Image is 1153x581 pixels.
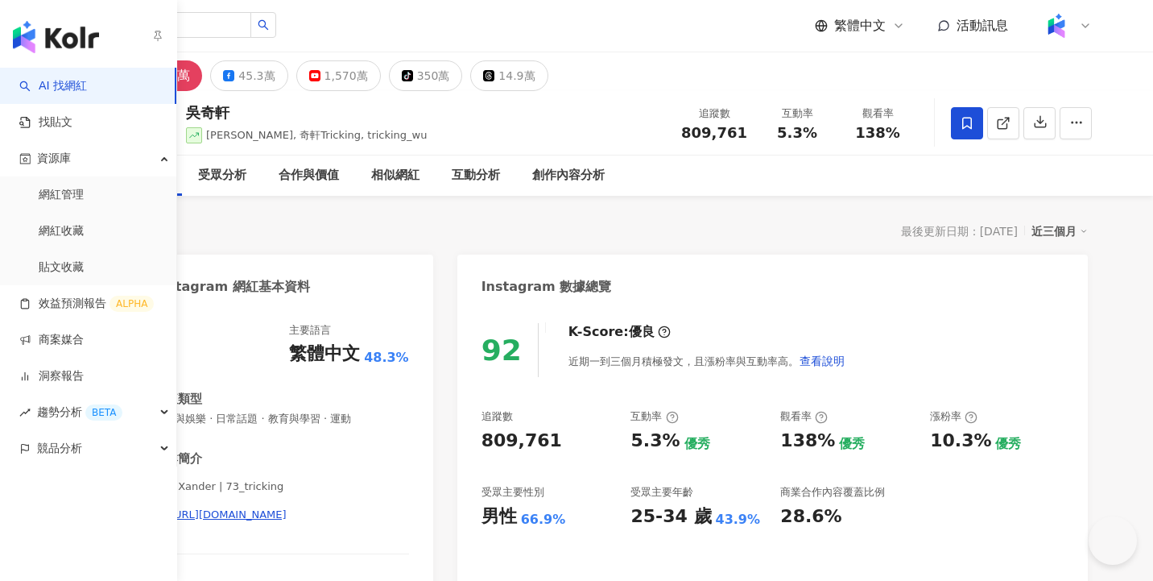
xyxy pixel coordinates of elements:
a: 貼文收藏 [39,259,84,276]
button: 1,570萬 [296,60,381,91]
div: 受眾分析 [198,166,246,185]
button: 查看說明 [799,345,845,377]
div: 45.3萬 [238,64,275,87]
a: [URL][DOMAIN_NAME] [154,508,409,522]
div: 138% [780,429,835,454]
div: 漲粉率 [930,409,977,424]
button: 45.3萬 [210,60,287,91]
div: 社群簡介 [154,450,202,467]
span: search [258,19,269,31]
span: 活動訊息 [957,18,1008,33]
div: K-Score : [568,323,671,341]
span: rise [19,407,31,418]
span: 繁體中文 [834,17,886,35]
span: 趨勢分析 [37,394,122,430]
span: 查看說明 [800,355,845,367]
div: 互動率 [767,106,828,122]
div: 追蹤數 [681,106,747,122]
div: 相似網紅 [371,166,419,185]
div: 43.9% [716,511,761,529]
iframe: Help Scout Beacon - Open [1089,517,1137,565]
a: 效益預測報告ALPHA [19,296,154,312]
span: 資源庫 [37,140,71,176]
div: 優良 [629,323,655,341]
span: 48.3% [364,349,409,367]
div: 近期一到三個月積極發文，且漲粉率與互動率高。 [568,345,845,377]
span: 138% [855,125,900,141]
div: 809,761 [481,429,562,454]
span: 藝術與娛樂 · 日常話題 · 教育與學習 · 運動 [154,412,409,426]
div: 近三個月 [1031,221,1088,242]
div: Instagram 數據總覽 [481,278,612,296]
div: 優秀 [995,435,1021,453]
div: 觀看率 [780,409,828,424]
a: 洞察報告 [19,368,84,384]
div: 受眾主要年齡 [630,485,693,500]
a: searchAI 找網紅 [19,78,87,94]
button: 350萬 [389,60,463,91]
div: BETA [85,405,122,421]
div: 主要語言 [289,323,331,338]
div: 25-34 歲 [630,504,711,529]
div: 創作內容分析 [532,166,605,185]
div: 350萬 [417,64,450,87]
img: logo [13,21,99,53]
a: 網紅收藏 [39,223,84,239]
span: 809,761 [681,124,747,141]
button: 14.9萬 [470,60,548,91]
div: 28.6% [780,504,841,529]
div: 互動率 [630,409,678,424]
div: 92 [481,334,522,367]
div: 66.9% [521,511,566,529]
div: 5.3% [630,429,680,454]
div: 男性 [481,504,517,529]
div: 受眾主要性別 [481,485,544,500]
span: 競品分析 [37,430,82,467]
div: 追蹤數 [481,409,513,424]
div: 繁體中文 [289,342,360,367]
div: 合作與價值 [279,166,339,185]
div: 互動分析 [452,166,500,185]
div: 10.3% [930,429,991,454]
span: [PERSON_NAME], 奇軒Tricking, tricking_wu [206,129,428,141]
a: 網紅管理 [39,187,84,203]
div: 商業合作內容覆蓋比例 [780,485,885,500]
div: 最後更新日期：[DATE] [901,225,1018,238]
div: 優秀 [684,435,710,453]
div: Instagram 網紅基本資料 [154,278,310,296]
div: 觀看率 [847,106,908,122]
div: 優秀 [839,435,865,453]
div: 吳奇軒 [186,102,428,122]
span: 5.3% [777,125,817,141]
div: [URL][DOMAIN_NAME] [170,508,287,522]
img: Kolr%20app%20icon%20%281%29.png [1041,10,1072,41]
span: 奇軒 Xander | 73_tricking [154,479,409,494]
div: 1,570萬 [324,64,368,87]
a: 商案媒合 [19,332,84,348]
div: 14.9萬 [498,64,535,87]
div: 網紅類型 [154,391,202,408]
a: 找貼文 [19,114,72,131]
